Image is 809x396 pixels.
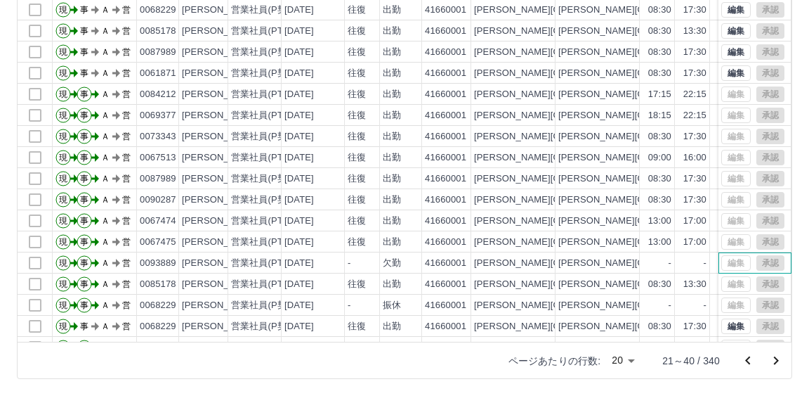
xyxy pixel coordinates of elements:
[59,195,67,205] text: 現
[140,88,176,101] div: 0084212
[182,257,258,270] div: [PERSON_NAME]
[231,193,299,207] div: 営業社員(P契約)
[383,88,401,101] div: 出勤
[734,347,762,375] button: 前のページへ
[683,4,706,17] div: 17:30
[474,299,647,312] div: [PERSON_NAME][GEOGRAPHIC_DATA]
[140,130,176,143] div: 0073343
[648,67,671,80] div: 08:30
[348,88,366,101] div: 往復
[648,236,671,249] div: 13:00
[101,195,110,205] text: Ａ
[348,130,366,143] div: 往復
[348,278,366,291] div: 往復
[231,46,299,59] div: 営業社員(P契約)
[284,236,314,249] div: [DATE]
[140,25,176,38] div: 0085178
[182,320,258,333] div: [PERSON_NAME]
[231,109,305,122] div: 営業社員(PT契約)
[348,67,366,80] div: 往復
[383,130,401,143] div: 出勤
[425,215,466,228] div: 41660001
[683,215,706,228] div: 17:00
[80,68,88,78] text: 事
[284,46,314,59] div: [DATE]
[80,279,88,289] text: 事
[182,341,258,355] div: [PERSON_NAME]
[348,320,366,333] div: 往復
[284,4,314,17] div: [DATE]
[284,278,314,291] div: [DATE]
[80,300,88,310] text: 事
[80,26,88,36] text: 事
[383,25,401,38] div: 出勤
[182,278,258,291] div: [PERSON_NAME]
[80,110,88,120] text: 事
[122,47,131,57] text: 営
[383,215,401,228] div: 出勤
[474,278,647,291] div: [PERSON_NAME][GEOGRAPHIC_DATA]
[425,341,466,355] div: 41660001
[140,67,176,80] div: 0061871
[704,257,706,270] div: -
[474,193,647,207] div: [PERSON_NAME][GEOGRAPHIC_DATA]
[231,88,305,101] div: 営業社員(PT契約)
[59,89,67,99] text: 現
[231,67,299,80] div: 営業社員(P契約)
[59,132,67,141] text: 現
[762,347,790,375] button: 次のページへ
[284,257,314,270] div: [DATE]
[122,258,131,268] text: 営
[425,151,466,165] div: 41660001
[348,172,366,186] div: 往復
[383,236,401,249] div: 出勤
[721,319,751,334] button: 編集
[59,216,67,226] text: 現
[669,341,671,355] div: -
[383,278,401,291] div: 出勤
[231,25,305,38] div: 営業社員(PT契約)
[122,132,131,141] text: 営
[683,67,706,80] div: 17:30
[425,130,466,143] div: 41660001
[284,172,314,186] div: [DATE]
[648,130,671,143] div: 08:30
[101,5,110,15] text: Ａ
[59,26,67,36] text: 現
[721,44,751,60] button: 編集
[80,5,88,15] text: 事
[80,47,88,57] text: 事
[474,320,647,333] div: [PERSON_NAME][GEOGRAPHIC_DATA]
[425,320,466,333] div: 41660001
[383,257,401,270] div: 欠勤
[140,4,176,17] div: 0068229
[348,257,350,270] div: -
[182,193,258,207] div: [PERSON_NAME]
[140,278,176,291] div: 0085178
[683,236,706,249] div: 17:00
[140,46,176,59] div: 0087989
[59,258,67,268] text: 現
[122,26,131,36] text: 営
[683,130,706,143] div: 17:30
[80,132,88,141] text: 事
[425,67,466,80] div: 41660001
[140,341,176,355] div: 0087989
[721,65,751,81] button: 編集
[140,172,176,186] div: 0087989
[474,151,647,165] div: [PERSON_NAME][GEOGRAPHIC_DATA]
[383,4,401,17] div: 出勤
[683,172,706,186] div: 17:30
[122,89,131,99] text: 営
[648,215,671,228] div: 13:00
[101,26,110,36] text: Ａ
[122,321,131,331] text: 営
[474,341,647,355] div: [PERSON_NAME][GEOGRAPHIC_DATA]
[683,320,706,333] div: 17:30
[59,174,67,184] text: 現
[425,278,466,291] div: 41660001
[284,341,314,355] div: [DATE]
[721,23,751,39] button: 編集
[140,320,176,333] div: 0068229
[348,236,366,249] div: 往復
